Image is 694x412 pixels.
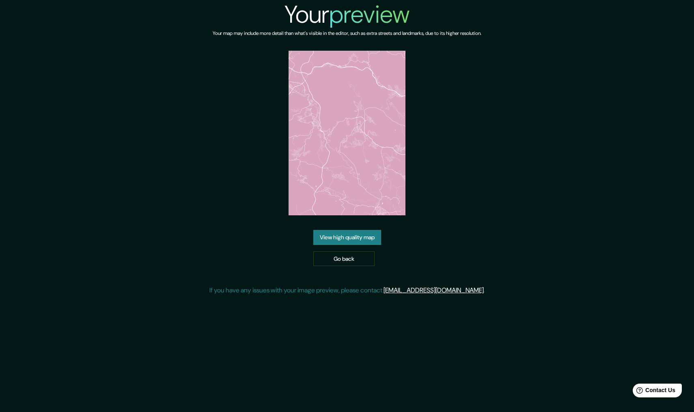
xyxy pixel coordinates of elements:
a: [EMAIL_ADDRESS][DOMAIN_NAME] [384,286,484,294]
a: View high quality map [313,230,381,245]
img: created-map-preview [289,51,405,215]
a: Go back [313,251,375,266]
iframe: Help widget launcher [622,380,685,403]
h6: Your map may include more detail than what's visible in the editor, such as extra streets and lan... [213,29,481,38]
p: If you have any issues with your image preview, please contact . [209,285,485,295]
